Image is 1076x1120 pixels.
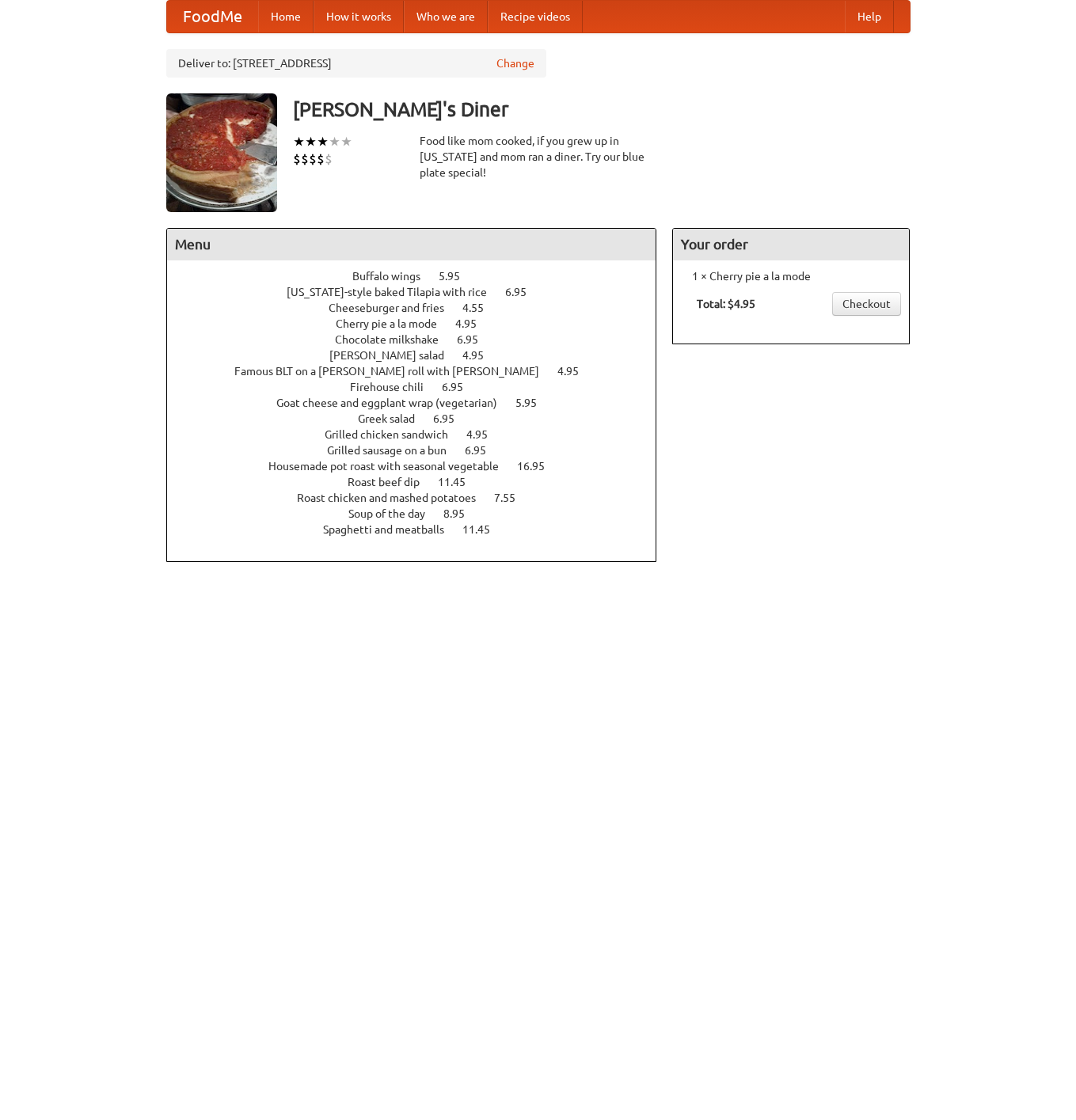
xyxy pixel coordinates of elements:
[352,270,489,283] a: Buffalo wings 5.95
[234,365,608,378] a: Famous BLT on a [PERSON_NAME] roll with [PERSON_NAME] 4.95
[325,428,517,441] a: Grilled chicken sandwich 4.95
[314,1,404,32] a: How it works
[350,381,492,393] a: Firehouse chili 6.95
[340,133,352,150] li: ★
[323,523,460,536] span: Spaghetti and meatballs
[433,412,470,425] span: 6.95
[681,268,901,284] li: 1 × Cherry pie a la mode
[348,507,494,520] a: Soup of the day 8.95
[505,286,542,298] span: 6.95
[301,150,309,168] li: $
[297,492,545,504] a: Roast chicken and mashed potatoes 7.55
[329,349,513,362] a: [PERSON_NAME] salad 4.95
[557,365,595,378] span: 4.95
[309,150,317,168] li: $
[329,133,340,150] li: ★
[268,460,515,473] span: Housemade pot roast with seasonal vegetable
[494,492,531,504] span: 7.55
[465,444,502,457] span: 6.95
[420,133,657,180] div: Food like mom cooked, if you grew up in [US_STATE] and mom ran a diner. Try our blue plate special!
[323,523,519,536] a: Spaghetti and meatballs 11.45
[845,1,894,32] a: Help
[697,298,755,310] b: Total: $4.95
[329,302,513,314] a: Cheeseburger and fries 4.55
[496,55,534,71] a: Change
[336,317,506,330] a: Cherry pie a la mode 4.95
[293,133,305,150] li: ★
[358,412,484,425] a: Greek salad 6.95
[358,412,431,425] span: Greek salad
[352,270,436,283] span: Buffalo wings
[832,292,901,316] a: Checkout
[268,460,574,473] a: Housemade pot roast with seasonal vegetable 16.95
[348,476,495,488] a: Roast beef dip 11.45
[317,150,325,168] li: $
[234,365,555,378] span: Famous BLT on a [PERSON_NAME] roll with [PERSON_NAME]
[166,49,546,78] div: Deliver to: [STREET_ADDRESS]
[276,397,566,409] a: Goat cheese and eggplant wrap (vegetarian) 5.95
[325,428,464,441] span: Grilled chicken sandwich
[488,1,583,32] a: Recipe videos
[167,1,258,32] a: FoodMe
[442,381,479,393] span: 6.95
[348,507,441,520] span: Soup of the day
[327,444,515,457] a: Grilled sausage on a bun 6.95
[457,333,494,346] span: 6.95
[166,93,277,212] img: angular.jpg
[455,317,492,330] span: 4.95
[329,349,460,362] span: [PERSON_NAME] salad
[443,507,481,520] span: 8.95
[462,302,500,314] span: 4.55
[335,333,508,346] a: Chocolate milkshake 6.95
[438,476,481,488] span: 11.45
[287,286,503,298] span: [US_STATE]-style baked Tilapia with rice
[517,460,561,473] span: 16.95
[462,523,506,536] span: 11.45
[336,317,453,330] span: Cherry pie a la mode
[167,229,656,260] h4: Menu
[305,133,317,150] li: ★
[325,150,333,168] li: $
[673,229,909,260] h4: Your order
[466,428,504,441] span: 4.95
[350,381,439,393] span: Firehouse chili
[335,333,454,346] span: Chocolate milkshake
[276,397,513,409] span: Goat cheese and eggplant wrap (vegetarian)
[287,286,556,298] a: [US_STATE]-style baked Tilapia with rice 6.95
[297,492,492,504] span: Roast chicken and mashed potatoes
[348,476,435,488] span: Roast beef dip
[258,1,314,32] a: Home
[317,133,329,150] li: ★
[404,1,488,32] a: Who we are
[293,93,911,125] h3: [PERSON_NAME]'s Diner
[329,302,460,314] span: Cheeseburger and fries
[327,444,462,457] span: Grilled sausage on a bun
[293,150,301,168] li: $
[462,349,500,362] span: 4.95
[515,397,553,409] span: 5.95
[439,270,476,283] span: 5.95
